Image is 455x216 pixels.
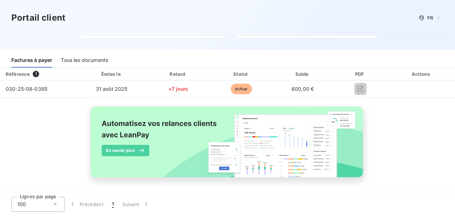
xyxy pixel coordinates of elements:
[168,86,188,92] span: +7 jours
[6,86,47,92] span: 030-25-08-0385
[427,15,433,21] span: FR
[65,197,108,212] button: Précédent
[96,86,128,92] span: 31 août 2025
[334,70,386,78] div: PDF
[11,11,65,24] h3: Portail client
[108,197,118,212] button: 1
[17,201,26,208] span: 100
[118,197,154,212] button: Suivant
[212,70,271,78] div: Statut
[6,71,30,77] div: Référence
[148,70,209,78] div: Retard
[231,84,252,94] span: échue
[33,71,39,77] span: 1
[78,70,145,78] div: Émise le
[112,201,114,208] span: 1
[11,53,52,68] div: Factures à payer
[274,70,332,78] div: Solde
[291,86,314,92] span: 600,00 €
[389,70,454,78] div: Actions
[61,53,108,68] div: Tous les documents
[84,102,371,190] img: banner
